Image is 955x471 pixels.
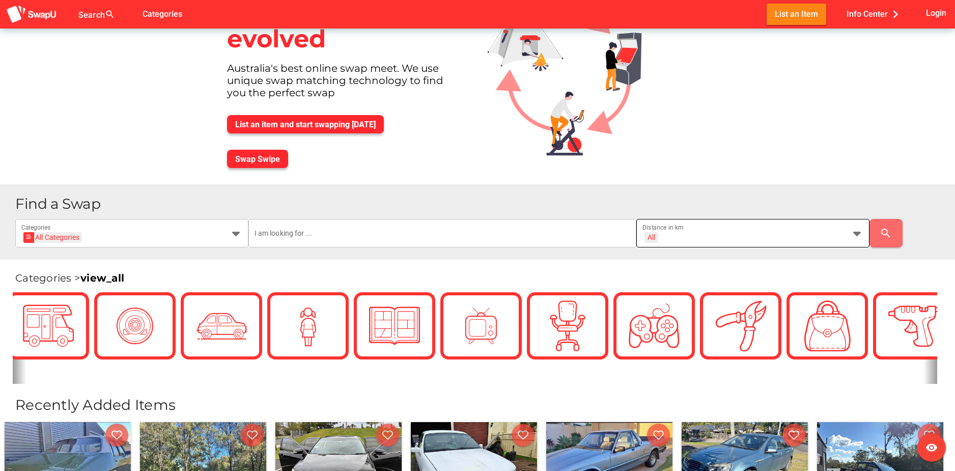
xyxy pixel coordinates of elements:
button: Swap Swipe [227,150,288,168]
i: chevron_right [888,7,903,22]
span: List an item and start swapping [DATE] [235,120,376,129]
button: List an item and start swapping [DATE] [227,115,384,133]
i: visibility [925,441,938,454]
a: Categories [134,9,190,18]
button: List an Item [767,4,826,24]
button: Info Center [838,4,911,24]
span: Categories > [15,272,124,284]
h1: Find a Swap [15,197,947,211]
span: Swap Swipe [235,154,280,164]
div: All [648,233,655,242]
span: Login [926,6,946,20]
span: List an Item [775,7,818,21]
button: Login [924,4,949,22]
div: Australia's best online swap meet. We use unique swap matching technology to find you the perfect... [219,62,471,107]
input: I am looking for ... [255,219,631,247]
i: false [127,8,139,20]
span: Categories [143,6,182,22]
span: Info Center [847,6,903,22]
i: search [880,227,892,239]
a: view_all [80,272,124,284]
div: All Categories [26,232,79,243]
span: Recently Added Items [15,396,176,413]
button: Categories [134,4,190,24]
img: aSD8y5uGLpzPJLYTcYcjNu3laj1c05W5KWf0Ds+Za8uybjssssuu+yyyy677LKX2n+PWMSDJ9a87AAAAABJRU5ErkJggg== [6,5,57,24]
